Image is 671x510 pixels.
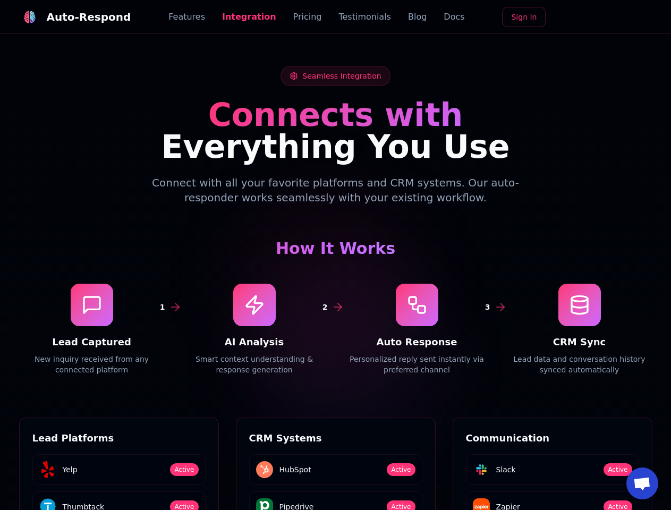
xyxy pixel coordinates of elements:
p: Personalized reply sent instantly via preferred channel [344,354,490,375]
span: Slack [496,464,516,475]
p: New inquiry received from any connected platform [19,354,165,375]
h3: Lead Platforms [32,431,206,446]
a: Docs [444,11,464,23]
a: Integration [222,11,276,23]
div: Auto-Respond [47,10,131,24]
h4: AI Analysis [182,335,327,350]
span: Seamless Integration [302,71,381,81]
img: HubSpot logo [256,461,273,478]
h4: Auto Response [344,335,490,350]
span: HubSpot [279,464,311,475]
a: Blog [408,11,427,23]
span: Yelp [63,464,78,475]
p: Smart context understanding & response generation [182,354,327,375]
p: Connect with all your favorite platforms and CRM systems. Our auto-responder works seamlessly wit... [132,175,540,205]
div: 3 [481,300,494,313]
a: Sign In [502,7,546,27]
img: Yelp logo [39,461,56,478]
img: logo.svg [23,10,36,23]
a: Testimonials [338,11,391,23]
h3: How It Works [19,239,652,258]
span: Active [604,463,632,476]
a: Pricing [293,11,322,23]
h4: Lead Captured [19,335,165,350]
h4: CRM Sync [507,335,652,350]
div: 2 [318,300,332,313]
iframe: Sign in with Google Button [549,6,657,29]
span: Everything You Use [162,128,510,165]
a: Features [168,11,205,23]
a: Auto-Respond [19,6,131,28]
span: Connects with [208,96,463,133]
h3: Communication [466,431,639,446]
div: 1 [156,300,169,313]
img: Slack logo [473,461,490,478]
p: Lead data and conversation history synced automatically [507,354,652,375]
h3: CRM Systems [249,431,422,446]
span: Active [387,463,415,476]
a: Open chat [626,467,658,499]
span: Active [170,463,198,476]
